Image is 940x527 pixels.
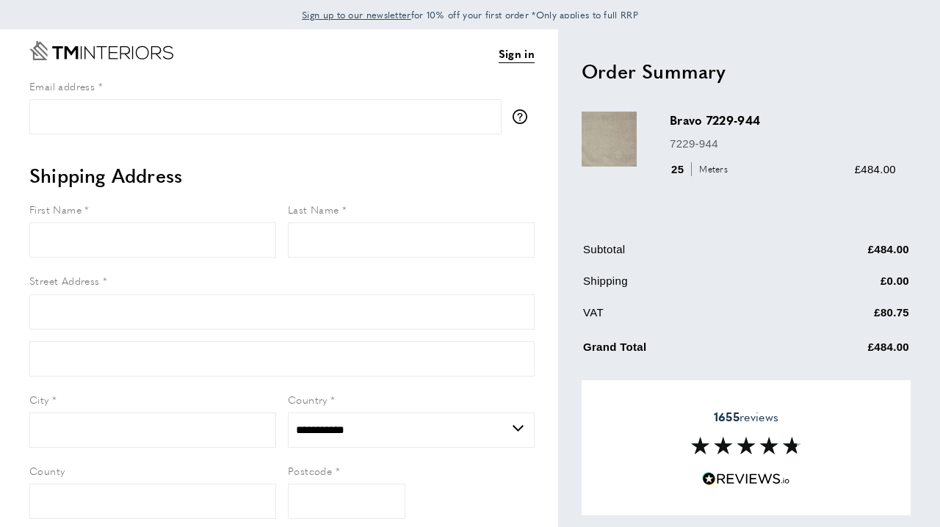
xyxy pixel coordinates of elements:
[302,8,411,21] span: Sign up to our newsletter
[582,58,911,84] h2: Order Summary
[513,109,535,124] button: More information
[670,161,733,178] div: 25
[691,162,731,176] span: Meters
[288,463,332,478] span: Postcode
[583,241,780,269] td: Subtotal
[29,41,173,60] a: Go to Home page
[302,8,638,21] span: for 10% off your first order *Only applies to full RRP
[29,392,49,407] span: City
[288,392,328,407] span: Country
[582,112,637,167] img: Bravo 7229-944
[302,7,411,22] a: Sign up to our newsletter
[29,463,65,478] span: County
[714,410,778,424] span: reviews
[691,437,801,454] img: Reviews section
[781,241,910,269] td: £484.00
[781,335,910,367] td: £484.00
[670,135,896,153] p: 7229-944
[781,272,910,301] td: £0.00
[670,112,896,128] h3: Bravo 7229-944
[29,273,100,288] span: Street Address
[714,408,740,425] strong: 1655
[583,272,780,301] td: Shipping
[583,335,780,367] td: Grand Total
[781,304,910,332] td: £80.75
[702,472,790,486] img: Reviews.io 5 stars
[29,202,82,217] span: First Name
[288,202,339,217] span: Last Name
[29,162,535,189] h2: Shipping Address
[583,304,780,332] td: VAT
[855,163,896,175] span: £484.00
[29,79,95,93] span: Email address
[499,45,535,63] a: Sign in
